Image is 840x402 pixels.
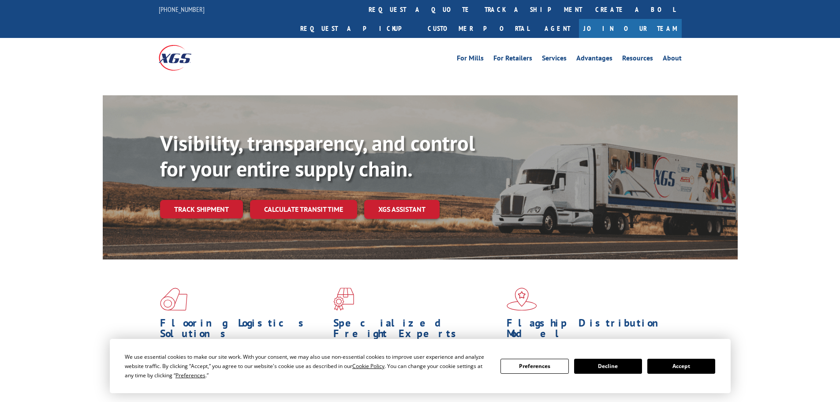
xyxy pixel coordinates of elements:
[507,288,537,311] img: xgs-icon-flagship-distribution-model-red
[421,19,536,38] a: Customer Portal
[159,5,205,14] a: [PHONE_NUMBER]
[125,352,490,380] div: We use essential cookies to make our site work. With your consent, we may also use non-essential ...
[542,55,567,64] a: Services
[574,359,642,374] button: Decline
[160,288,187,311] img: xgs-icon-total-supply-chain-intelligence-red
[493,55,532,64] a: For Retailers
[175,372,205,379] span: Preferences
[352,362,385,370] span: Cookie Policy
[579,19,682,38] a: Join Our Team
[576,55,612,64] a: Advantages
[110,339,731,393] div: Cookie Consent Prompt
[364,200,440,219] a: XGS ASSISTANT
[333,288,354,311] img: xgs-icon-focused-on-flooring-red
[160,200,243,218] a: Track shipment
[536,19,579,38] a: Agent
[250,200,357,219] a: Calculate transit time
[507,318,673,343] h1: Flagship Distribution Model
[333,318,500,343] h1: Specialized Freight Experts
[663,55,682,64] a: About
[160,318,327,343] h1: Flooring Logistics Solutions
[500,359,568,374] button: Preferences
[647,359,715,374] button: Accept
[457,55,484,64] a: For Mills
[622,55,653,64] a: Resources
[294,19,421,38] a: Request a pickup
[160,129,475,182] b: Visibility, transparency, and control for your entire supply chain.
